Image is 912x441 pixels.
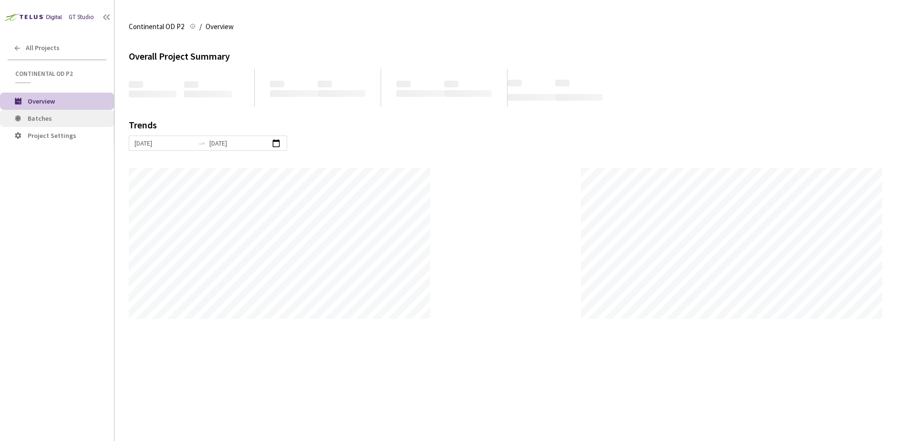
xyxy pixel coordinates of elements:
[444,90,492,97] span: ‌
[129,50,898,63] div: Overall Project Summary
[396,81,411,87] span: ‌
[396,90,444,97] span: ‌
[444,81,458,87] span: ‌
[199,21,202,32] li: /
[508,80,522,86] span: ‌
[26,44,60,52] span: All Projects
[209,138,269,148] input: End date
[28,97,55,105] span: Overview
[135,138,194,148] input: Start date
[318,81,332,87] span: ‌
[198,139,206,147] span: swap-right
[555,80,570,86] span: ‌
[270,90,318,97] span: ‌
[129,81,143,88] span: ‌
[508,94,555,101] span: ‌
[270,81,284,87] span: ‌
[129,120,884,136] div: Trends
[28,131,76,140] span: Project Settings
[555,94,603,101] span: ‌
[15,70,101,78] span: Continental OD P2
[129,21,184,32] span: Continental OD P2
[184,81,198,88] span: ‌
[129,91,176,97] span: ‌
[318,90,365,97] span: ‌
[198,139,206,147] span: to
[184,91,232,97] span: ‌
[69,13,94,22] div: GT Studio
[28,114,52,123] span: Batches
[206,21,234,32] span: Overview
